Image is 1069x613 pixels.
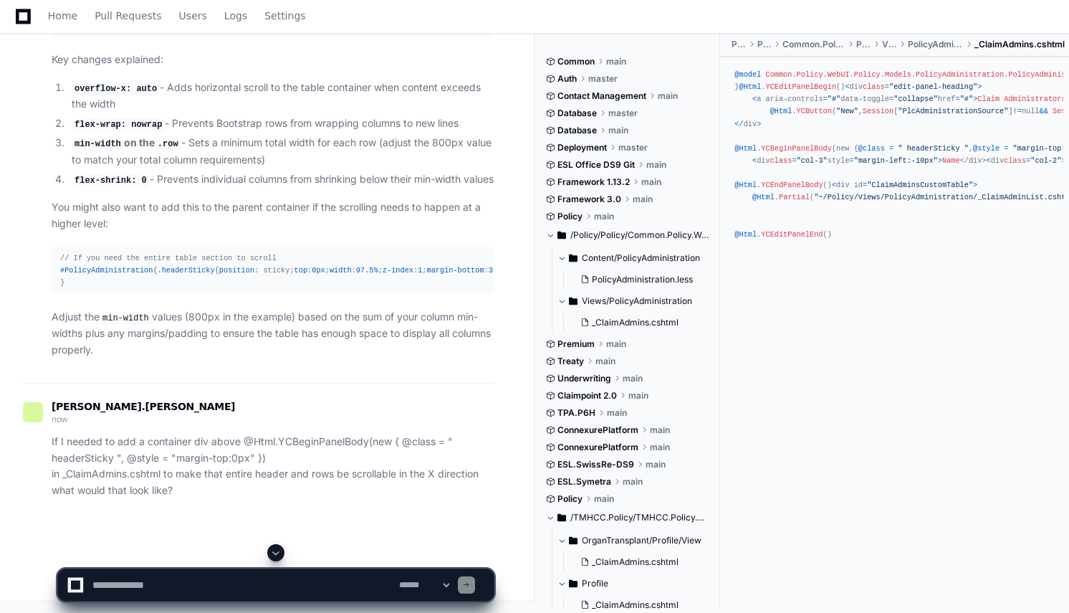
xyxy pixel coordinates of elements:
span: Pull Requests [95,11,161,20]
span: ESL Office DS9 Git [557,159,635,171]
span: Common.Policy.WebUI [782,39,845,50]
span: > [973,95,977,103]
span: = [1004,144,1008,153]
span: && [1040,107,1048,115]
span: != [1013,107,1022,115]
span: main [606,338,626,350]
span: Settings [264,11,305,20]
span: PolicyAdministration [908,39,963,50]
span: main [623,373,643,384]
svg: Directory [569,293,577,310]
span: - [858,95,863,103]
span: "ClaimAdminsCustomTable" [867,181,973,189]
button: Content/PolicyAdministration [557,247,709,270]
span: @Html [734,230,757,239]
span: main [633,194,653,205]
span: 97.5% [356,266,378,275]
span: PolicyAdministration.less [592,274,693,285]
svg: Directory [557,227,566,244]
span: Policy [854,70,881,79]
span: Policy [757,39,771,50]
span: main [628,390,648,401]
span: @Html [734,181,757,189]
li: - Prevents individual columns from shrinking below their min-width values [67,171,494,189]
span: main [646,459,666,470]
span: Underwriting [557,373,611,384]
code: overflow-x: auto [72,82,160,95]
span: Framework 1.13.2 [557,176,630,188]
span: @Html [770,107,792,115]
span: Policy [797,70,823,79]
span: "margin-left:-10px" [854,156,938,165]
span: "#" [960,95,973,103]
span: Logs [224,11,247,20]
span: > [938,156,942,165]
span: main [606,56,626,67]
span: main [650,442,670,453]
span: Policy [557,211,583,222]
p: If I needed to add a container div above @Html.YCBeginPanelBody(new { @class = " headerSticky ", ... [52,434,494,499]
span: main [594,493,614,505]
span: = [850,156,854,165]
span: Session [863,107,893,115]
span: YCEditPanelEnd [761,230,823,239]
span: Policy [557,493,583,505]
span: main [650,424,670,436]
span: Framework 3.0 [557,194,621,205]
span: < [987,156,991,165]
span: "edit-panel-heading" [889,82,977,91]
span: @style [973,144,1000,153]
span: master [588,73,618,85]
span: TPA.P6H [557,407,595,419]
button: /Policy/Policy/Common.Policy.WebUI/Policy [546,224,709,247]
code: min-width [100,312,152,325]
span: = [885,82,889,91]
span: > [973,181,977,189]
span: ConnexurePlatform [557,442,638,453]
span: < [832,181,836,189]
strong: on the [72,136,181,148]
span: position [219,266,254,275]
span: @Html [752,193,775,201]
span: > [977,82,982,91]
span: master [608,108,638,119]
li: - Prevents Bootstrap rows from wrapping columns to new lines [67,115,494,133]
span: "New" [836,107,858,115]
span: @Html [739,82,762,91]
span: YCButton [797,107,832,115]
span: YCBeginPanelBody [761,144,832,153]
span: z-index [383,266,413,275]
span: main [658,90,678,102]
span: [PERSON_NAME].[PERSON_NAME] [52,401,235,412]
span: Administrators [1004,95,1065,103]
span: main [595,356,615,367]
span: = [823,95,828,103]
span: Policy [856,39,870,50]
span: Views [882,39,896,50]
span: Claimpoint 2.0 [557,390,617,401]
span: OrganTransplant/Profile/View [582,535,701,546]
li: - Adds horizontal scroll to the table container when content exceeds the width [67,80,494,113]
span: Treaty [557,356,584,367]
span: main [594,211,614,222]
svg: Directory [569,250,577,267]
span: class [863,82,885,91]
span: "collapse" [893,95,938,103]
span: Deployment [557,142,607,153]
span: < [845,82,849,91]
span: @class [858,144,885,153]
span: ESL.Symetra [557,476,611,488]
span: 0px [312,266,325,275]
span: Premium [557,338,595,350]
span: _ClaimAdmins.cshtml [592,317,679,328]
span: " headerSticky " [898,144,969,153]
span: main [646,159,666,171]
span: = [1026,156,1030,165]
svg: Directory [557,509,566,526]
span: /Policy/Policy/Common.Policy.WebUI/Policy [570,229,709,241]
span: Users [179,11,207,20]
span: Claim [977,95,1000,103]
span: Models [885,70,911,79]
span: Policy [732,39,745,50]
span: > [757,119,761,128]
